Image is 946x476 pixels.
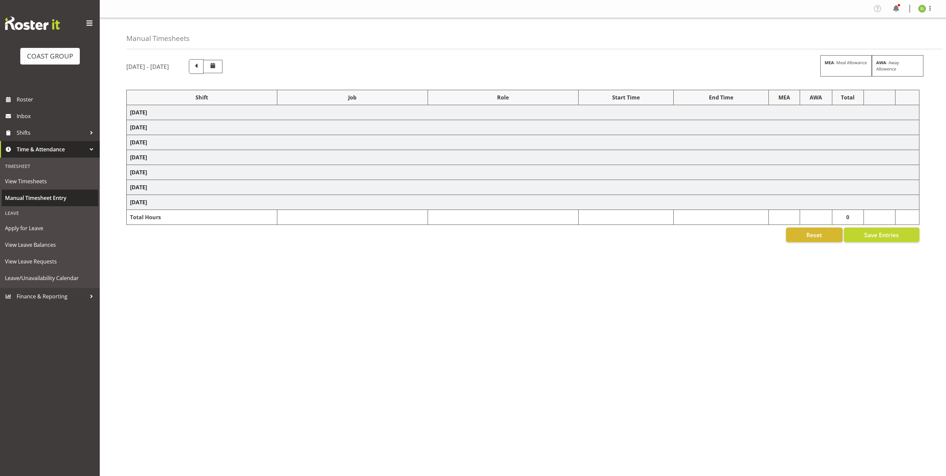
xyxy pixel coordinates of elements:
td: [DATE] [127,165,919,180]
div: - Meal Allowance [820,55,872,77]
span: Manual Timesheet Entry [5,193,95,203]
span: Inbox [17,111,96,121]
button: Save Entries [844,228,919,242]
div: End Time [677,93,765,101]
a: View Leave Requests [2,253,98,270]
span: Save Entries [864,231,899,239]
td: [DATE] [127,135,919,150]
div: - Away Allowence [872,55,923,77]
strong: MEA [825,60,834,66]
div: Leave [2,206,98,220]
span: Time & Attendance [17,144,86,154]
span: View Leave Balances [5,240,95,250]
td: 0 [832,210,864,225]
td: [DATE] [127,195,919,210]
div: Start Time [582,93,670,101]
h5: [DATE] - [DATE] [126,63,169,70]
td: [DATE] [127,105,919,120]
img: Rosterit website logo [5,17,60,30]
a: Apply for Leave [2,220,98,237]
strong: AWA [876,60,886,66]
a: View Leave Balances [2,237,98,253]
span: Reset [806,231,822,239]
button: Reset [786,228,843,242]
div: Total [836,93,860,101]
div: COAST GROUP [27,51,73,61]
span: Roster [17,94,96,104]
img: sebastian-ibanez6856.jpg [918,5,926,13]
a: Leave/Unavailability Calendar [2,270,98,286]
div: AWA [803,93,829,101]
span: View Leave Requests [5,256,95,266]
div: Role [431,93,575,101]
span: Shifts [17,128,86,138]
td: Total Hours [127,210,277,225]
div: Shift [130,93,274,101]
div: Timesheet [2,159,98,173]
div: Job [281,93,424,101]
span: Finance & Reporting [17,291,86,301]
span: View Timesheets [5,176,95,186]
div: MEA [772,93,796,101]
td: [DATE] [127,120,919,135]
a: Manual Timesheet Entry [2,190,98,206]
a: View Timesheets [2,173,98,190]
td: [DATE] [127,150,919,165]
h4: Manual Timesheets [126,35,190,42]
span: Leave/Unavailability Calendar [5,273,95,283]
td: [DATE] [127,180,919,195]
span: Apply for Leave [5,223,95,233]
